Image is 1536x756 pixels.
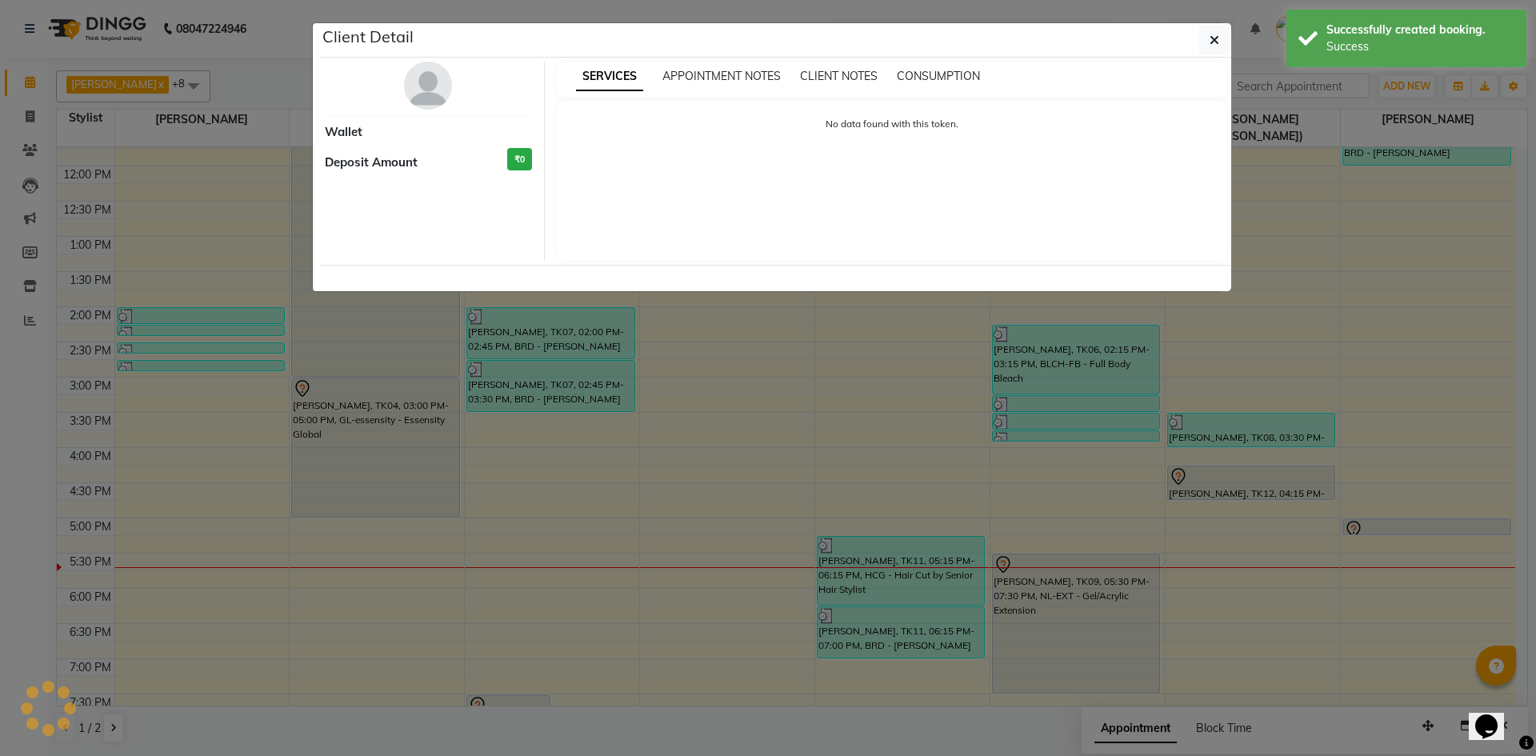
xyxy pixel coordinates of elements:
[573,117,1212,131] p: No data found with this token.
[325,154,418,172] span: Deposit Amount
[1469,692,1520,740] iframe: chat widget
[325,123,362,142] span: Wallet
[662,69,781,83] span: APPOINTMENT NOTES
[507,148,532,171] h3: ₹0
[576,62,643,91] span: SERVICES
[322,25,414,49] h5: Client Detail
[897,69,980,83] span: CONSUMPTION
[1326,22,1514,38] div: Successfully created booking.
[404,62,452,110] img: avatar
[1326,38,1514,55] div: Success
[800,69,878,83] span: CLIENT NOTES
